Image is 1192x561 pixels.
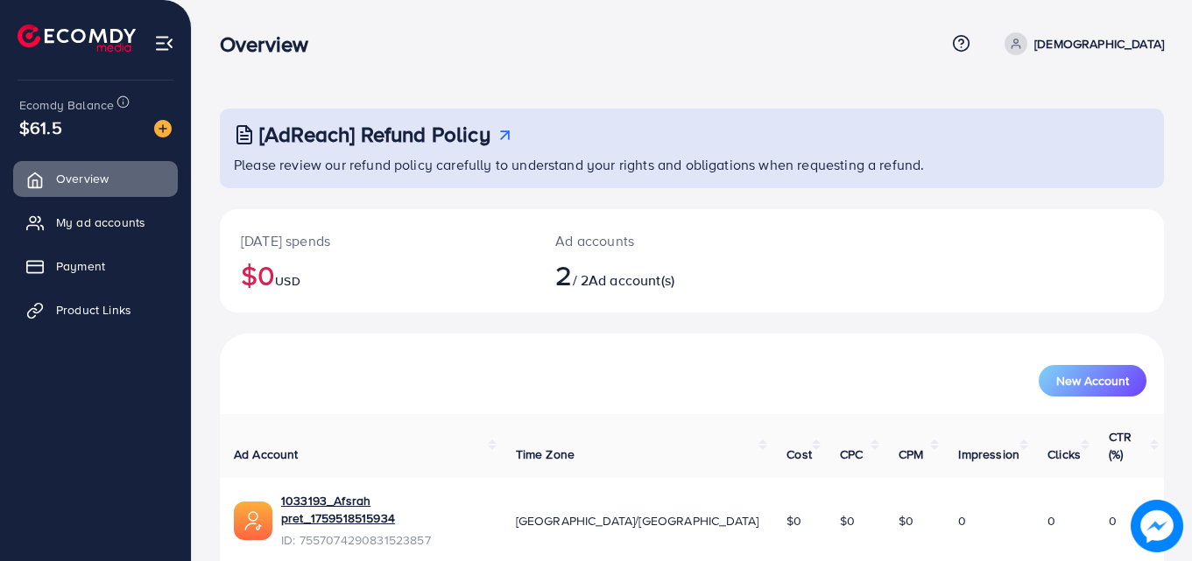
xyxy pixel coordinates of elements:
[56,170,109,187] span: Overview
[13,292,178,327] a: Product Links
[589,270,674,290] span: Ad account(s)
[56,214,145,231] span: My ad accounts
[13,249,178,284] a: Payment
[1109,512,1117,529] span: 0
[234,445,299,463] span: Ad Account
[19,96,114,114] span: Ecomdy Balance
[234,154,1153,175] p: Please review our refund policy carefully to understand your rights and obligations when requesti...
[516,445,575,463] span: Time Zone
[241,258,513,291] h2: $0
[19,115,62,140] span: $61.5
[1047,445,1081,463] span: Clicks
[1056,375,1129,387] span: New Account
[840,445,863,463] span: CPC
[1039,365,1146,396] button: New Account
[998,32,1164,55] a: [DEMOGRAPHIC_DATA]
[899,445,923,463] span: CPM
[275,272,300,290] span: USD
[13,205,178,240] a: My ad accounts
[958,512,966,529] span: 0
[281,531,488,549] span: ID: 7557074290831523857
[1131,500,1183,552] img: image
[555,258,750,291] h2: / 2
[899,512,913,529] span: $0
[555,230,750,251] p: Ad accounts
[13,161,178,196] a: Overview
[56,257,105,275] span: Payment
[154,120,172,137] img: image
[958,445,1019,463] span: Impression
[281,492,488,528] a: 1033193_Afsrah pret_1759518515934
[1034,33,1164,54] p: [DEMOGRAPHIC_DATA]
[1109,428,1132,463] span: CTR (%)
[241,230,513,251] p: [DATE] spends
[516,512,759,529] span: [GEOGRAPHIC_DATA]/[GEOGRAPHIC_DATA]
[56,301,131,319] span: Product Links
[18,25,136,52] img: logo
[220,32,322,57] h3: Overview
[1047,512,1055,529] span: 0
[154,33,174,53] img: menu
[786,512,801,529] span: $0
[840,512,855,529] span: $0
[555,255,572,295] span: 2
[786,445,812,463] span: Cost
[259,122,490,147] h3: [AdReach] Refund Policy
[234,501,272,540] img: ic-ads-acc.e4c84228.svg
